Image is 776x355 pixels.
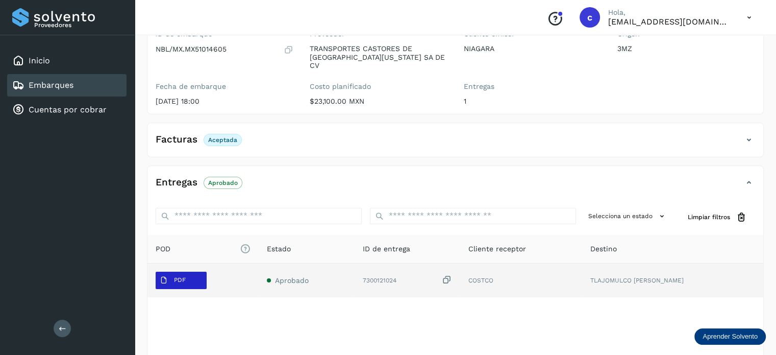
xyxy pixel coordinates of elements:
p: Aceptada [208,136,237,144]
div: Embarques [7,74,127,97]
p: NIAGARA [464,44,602,53]
p: Aprender Solvento [703,333,758,341]
p: Hola, [608,8,731,17]
a: Inicio [29,56,50,65]
span: Aprobado [275,276,309,285]
span: Limpiar filtros [688,212,730,222]
label: Costo planificado [310,82,447,91]
p: PDF [174,276,186,283]
p: Aprobado [208,179,238,186]
p: TRANSPORTES CASTORES DE [GEOGRAPHIC_DATA][US_STATE] SA DE CV [310,44,447,70]
p: NBL/MX.MX51014605 [156,45,227,54]
div: Inicio [7,50,127,72]
p: Proveedores [34,21,122,29]
p: [DATE] 18:00 [156,97,293,106]
span: Cliente receptor [468,244,526,254]
div: 7300121024 [363,275,452,286]
h4: Entregas [156,177,197,188]
p: 1 [464,97,602,106]
label: Entregas [464,82,602,91]
td: COSTCO [460,264,582,297]
span: POD [156,244,251,254]
button: PDF [156,272,207,289]
span: Estado [267,244,291,254]
div: FacturasAceptada [147,131,763,157]
a: Embarques [29,80,73,90]
a: Cuentas por cobrar [29,105,107,114]
p: 3MZ [617,44,755,53]
p: $23,100.00 MXN [310,97,447,106]
span: Destino [590,244,617,254]
span: ID de entrega [363,244,410,254]
p: cuentasespeciales8_met@castores.com.mx [608,17,731,27]
button: Limpiar filtros [680,208,755,227]
h4: Facturas [156,134,197,146]
div: EntregasAprobado [147,174,763,200]
td: TLAJOMULCO [PERSON_NAME] [582,264,763,297]
div: Aprender Solvento [694,328,766,345]
label: Fecha de embarque [156,82,293,91]
div: Cuentas por cobrar [7,99,127,121]
button: Selecciona un estado [584,208,671,225]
